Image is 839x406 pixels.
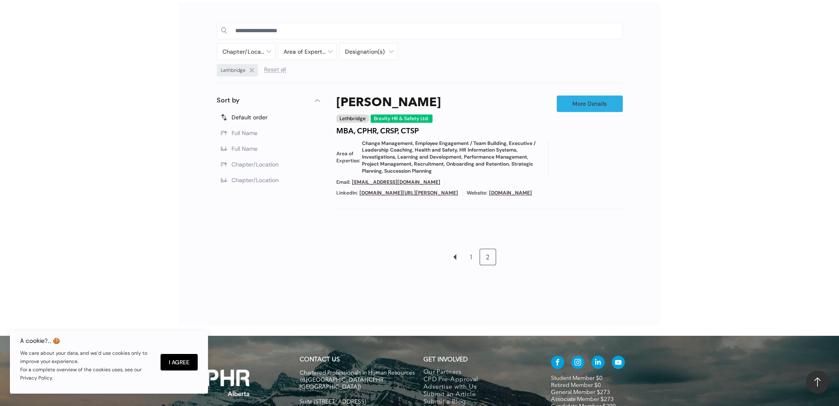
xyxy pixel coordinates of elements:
[591,356,605,371] a: linkedin
[423,399,534,406] a: Submit a Blog
[551,389,610,395] a: General Member $273
[336,114,369,123] div: Lethbridge
[20,337,152,344] h6: A cookie?.. 🍪
[423,369,534,376] a: Our Partners
[551,356,564,371] a: facebook
[232,114,267,121] span: Default order
[352,179,440,185] a: [EMAIL_ADDRESS][DOMAIN_NAME]
[232,145,258,152] span: Full Name
[300,370,415,390] span: Chartered Professionals in Human Resources of [GEOGRAPHIC_DATA] (CPHR [GEOGRAPHIC_DATA])
[264,66,286,73] span: Reset all
[232,176,279,184] span: Chapter/Location
[221,66,246,74] span: Lethbridge
[20,349,152,382] p: We care about your data, and we’d use cookies only to improve your experience. For a complete ove...
[359,190,458,196] a: [DOMAIN_NAME][URL][PERSON_NAME]
[336,190,358,197] span: LinkedIn:
[300,399,366,405] span: Suite [STREET_ADDRESS]
[232,161,279,168] span: Chapter/Location
[161,354,198,370] button: I Agree
[217,95,239,105] p: Sort by
[571,356,584,371] a: instagram
[336,127,419,136] h4: MBA, CPHR, CRSP, CTSP
[557,95,623,112] a: More Details
[423,384,534,391] a: Advertise with Us
[551,375,603,381] a: Student Member $0
[612,356,625,371] a: youtube
[336,179,350,186] span: Email:
[423,391,534,399] a: Submit an Article
[467,190,487,197] span: Website:
[300,357,340,363] a: CONTACT US
[480,249,496,265] a: 2
[371,114,432,123] div: Brevity HR & Safety Ltd.
[489,190,532,196] a: [DOMAIN_NAME]
[336,150,360,164] span: Area of Expertise:
[463,249,479,265] a: 1
[423,376,534,384] a: CPD Pre-Approval
[336,95,441,110] a: [PERSON_NAME]
[551,397,614,402] a: Associate Member $273
[551,382,601,388] a: Retired Member $0
[362,140,544,175] span: Change Management, Employee Engagement / Team Building, Executive / Leadership Coaching, Health a...
[423,357,468,363] span: GET INVOLVED
[232,129,258,137] span: Full Name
